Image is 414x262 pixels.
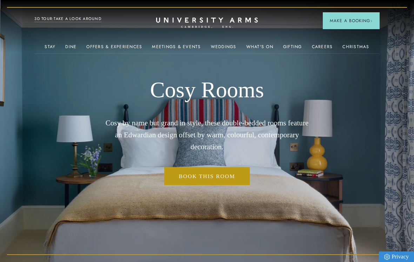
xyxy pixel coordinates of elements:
a: Home [156,18,258,28]
a: Stay [45,44,55,53]
a: Offers & Experiences [86,44,142,53]
a: What's On [246,44,273,53]
span: Make a Booking [330,18,373,24]
a: Christmas [342,44,369,53]
p: Cosy by name but grand in style, these double-bedded rooms feature an Edwardian design offset by ... [103,117,310,153]
a: Careers [312,44,333,53]
a: Gifting [283,44,302,53]
h1: Cosy Rooms [103,77,310,103]
a: Privacy [379,251,414,262]
a: Dine [65,44,76,53]
img: Arrow icon [370,20,373,22]
a: 3D TOUR:TAKE A LOOK AROUND [34,16,101,22]
a: Book This Room [164,167,250,185]
a: Meetings & Events [152,44,201,53]
button: Make a BookingArrow icon [323,12,380,29]
img: Privacy [384,254,390,260]
a: Weddings [211,44,236,53]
